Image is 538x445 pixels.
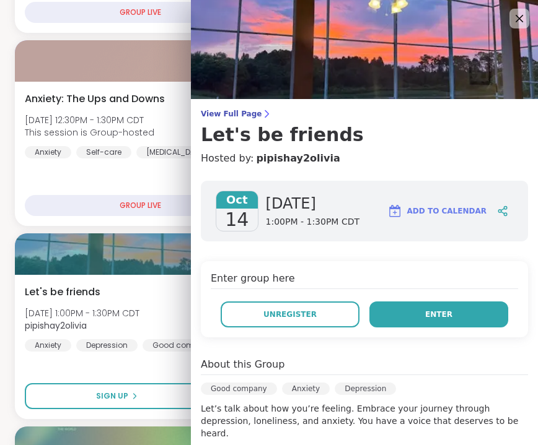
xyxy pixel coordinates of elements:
[201,109,528,119] span: View Full Page
[407,205,487,217] span: Add to Calendar
[96,391,128,402] span: Sign Up
[201,357,284,372] h4: About this Group
[25,126,154,139] span: This session is Group-hosted
[256,151,340,166] a: pipishay2olivia
[211,271,518,289] h4: Enter group here
[25,114,154,126] span: [DATE] 12:30PM - 1:30PM CDT
[76,146,131,158] div: Self-care
[25,339,71,352] div: Anxiety
[266,194,359,214] span: [DATE]
[201,382,277,395] div: Good company
[282,382,330,395] div: Anxiety
[335,382,396,395] div: Depression
[201,124,528,146] h3: Let's be friends
[201,109,528,146] a: View Full PageLet's be friends
[25,146,71,158] div: Anxiety
[25,307,139,319] span: [DATE] 1:00PM - 1:30PM CDT
[25,285,100,300] span: Let's be friends
[25,383,209,409] button: Sign Up
[143,339,224,352] div: Good company
[263,309,317,320] span: Unregister
[25,2,255,23] div: GROUP LIVE
[425,309,452,320] span: Enter
[221,301,359,327] button: Unregister
[201,402,528,439] p: Let’s talk about how you’re feeling. Embrace your journey through depression, loneliness, and anx...
[25,92,165,106] span: Anxiety: The Ups and Downs
[25,195,255,216] div: GROUP LIVE
[216,191,258,209] span: Oct
[266,216,359,228] span: 1:00PM - 1:30PM CDT
[136,146,218,158] div: [MEDICAL_DATA]
[225,209,249,231] span: 14
[201,151,528,166] h4: Hosted by:
[387,204,402,218] img: ShareWell Logomark
[76,339,138,352] div: Depression
[369,301,508,327] button: Enter
[25,319,87,332] b: pipishay2olivia
[382,196,492,226] button: Add to Calendar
